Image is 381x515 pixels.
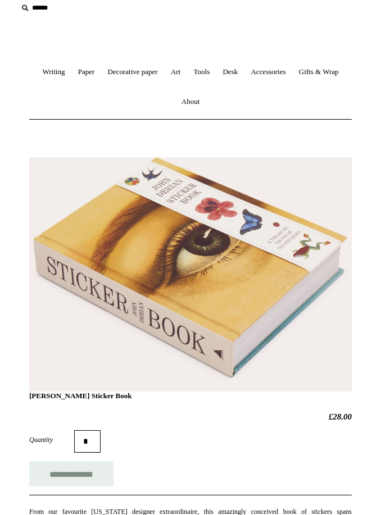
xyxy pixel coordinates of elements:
[188,57,216,87] a: Tools
[176,87,206,117] a: About
[29,435,74,445] label: Quantity
[29,157,352,391] img: John Derian Sticker Book
[102,57,164,87] a: Decorative paper
[165,57,186,87] a: Art
[29,412,352,422] h2: £28.00
[293,57,344,87] a: Gifts & Wrap
[72,57,101,87] a: Paper
[217,57,243,87] a: Desk
[37,57,70,87] a: Writing
[245,57,291,87] a: Accessories
[29,177,352,400] h1: [PERSON_NAME] Sticker Book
